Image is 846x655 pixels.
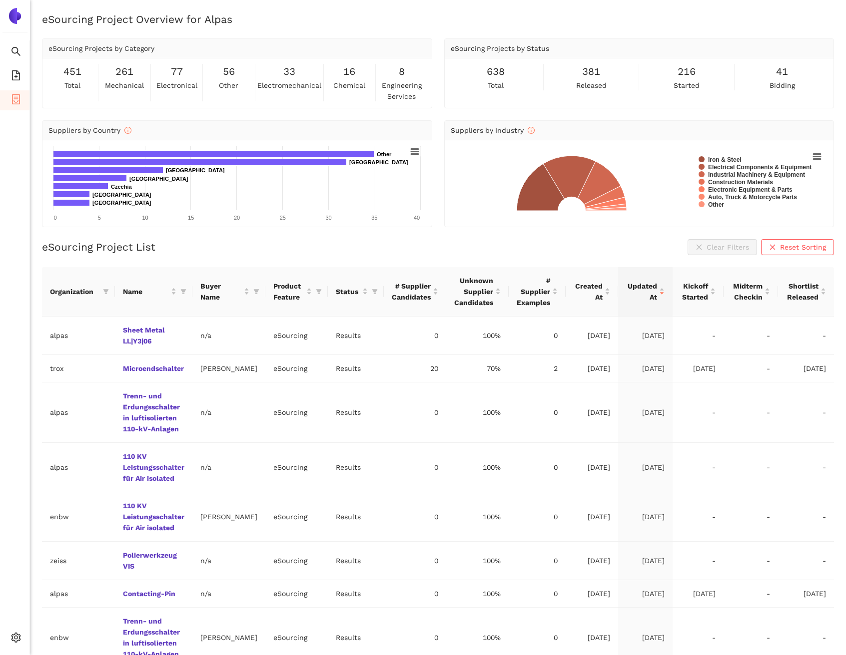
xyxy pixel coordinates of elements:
img: Logo [7,8,23,24]
span: # Supplier Candidates [392,281,431,303]
span: Created At [574,281,603,303]
td: [PERSON_NAME] [192,355,265,382]
button: closeReset Sorting [761,239,834,255]
td: 0 [509,542,566,580]
td: 0 [384,317,446,355]
td: 0 [384,580,446,608]
text: Electrical Components & Equipment [708,164,812,171]
text: Industrial Machinery & Equipment [708,171,805,178]
td: 0 [509,443,566,492]
text: 5 [98,215,101,221]
td: [DATE] [566,382,618,443]
td: [DATE] [778,580,834,608]
h2: eSourcing Project Overview for Alpas [42,12,834,26]
td: n/a [192,317,265,355]
span: filter [316,289,322,295]
span: filter [372,289,378,295]
span: 41 [776,64,788,79]
td: 100% [446,443,509,492]
td: [DATE] [673,580,724,608]
span: released [576,80,607,91]
td: - [724,492,778,542]
span: Name [123,286,169,297]
td: 70% [446,355,509,382]
span: 33 [283,64,295,79]
td: trox [42,355,115,382]
span: filter [253,289,259,295]
th: this column's title is Midterm Checkin,this column is sortable [724,267,778,317]
th: this column's title is Status,this column is sortable [328,267,384,317]
text: Electronic Equipment & Parts [708,186,793,193]
text: 20 [234,215,240,221]
span: search [11,43,21,63]
td: Results [328,492,384,542]
span: 381 [582,64,600,79]
text: [GEOGRAPHIC_DATA] [349,159,408,165]
td: 0 [384,542,446,580]
text: Construction Materials [708,179,773,186]
td: - [673,443,724,492]
td: 0 [384,492,446,542]
td: Results [328,443,384,492]
td: 0 [509,317,566,355]
span: Buyer Name [200,281,242,303]
span: bidding [770,80,795,91]
td: n/a [192,382,265,443]
span: info-circle [528,127,535,134]
span: Product Feature [273,281,304,303]
td: n/a [192,580,265,608]
span: Shortlist Released [786,281,819,303]
text: 25 [280,215,286,221]
td: [DATE] [566,542,618,580]
span: 56 [223,64,235,79]
td: n/a [192,542,265,580]
td: - [724,580,778,608]
td: 100% [446,492,509,542]
td: alpas [42,317,115,355]
td: 0 [384,443,446,492]
text: Other [377,151,392,157]
th: this column's title is Product Feature,this column is sortable [265,267,328,317]
td: [DATE] [566,317,618,355]
span: 638 [487,64,505,79]
span: info-circle [124,127,131,134]
text: [GEOGRAPHIC_DATA] [129,176,188,182]
span: total [64,80,80,91]
td: - [673,382,724,443]
td: zeiss [42,542,115,580]
text: 40 [414,215,420,221]
td: - [673,542,724,580]
td: [DATE] [618,382,673,443]
td: 100% [446,382,509,443]
span: Unknown Supplier Candidates [454,275,493,308]
td: enbw [42,492,115,542]
td: eSourcing [265,443,328,492]
span: 16 [343,64,355,79]
th: this column's title is Shortlist Released,this column is sortable [778,267,834,317]
td: [DATE] [618,492,673,542]
td: eSourcing [265,317,328,355]
td: - [778,317,834,355]
td: [DATE] [618,580,673,608]
td: [DATE] [566,580,618,608]
td: Results [328,317,384,355]
span: 77 [171,64,183,79]
span: engineering services [378,80,425,102]
td: eSourcing [265,355,328,382]
th: this column's title is # Supplier Examples,this column is sortable [509,267,566,317]
span: setting [11,629,21,649]
span: started [674,80,700,91]
td: [DATE] [618,443,673,492]
td: - [724,382,778,443]
td: - [673,317,724,355]
td: - [724,355,778,382]
text: Czechia [111,184,132,190]
span: electronical [156,80,197,91]
td: - [778,382,834,443]
td: n/a [192,443,265,492]
th: this column's title is Created At,this column is sortable [566,267,618,317]
td: [DATE] [566,355,618,382]
span: container [11,91,21,111]
span: filter [370,284,380,299]
span: total [488,80,504,91]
